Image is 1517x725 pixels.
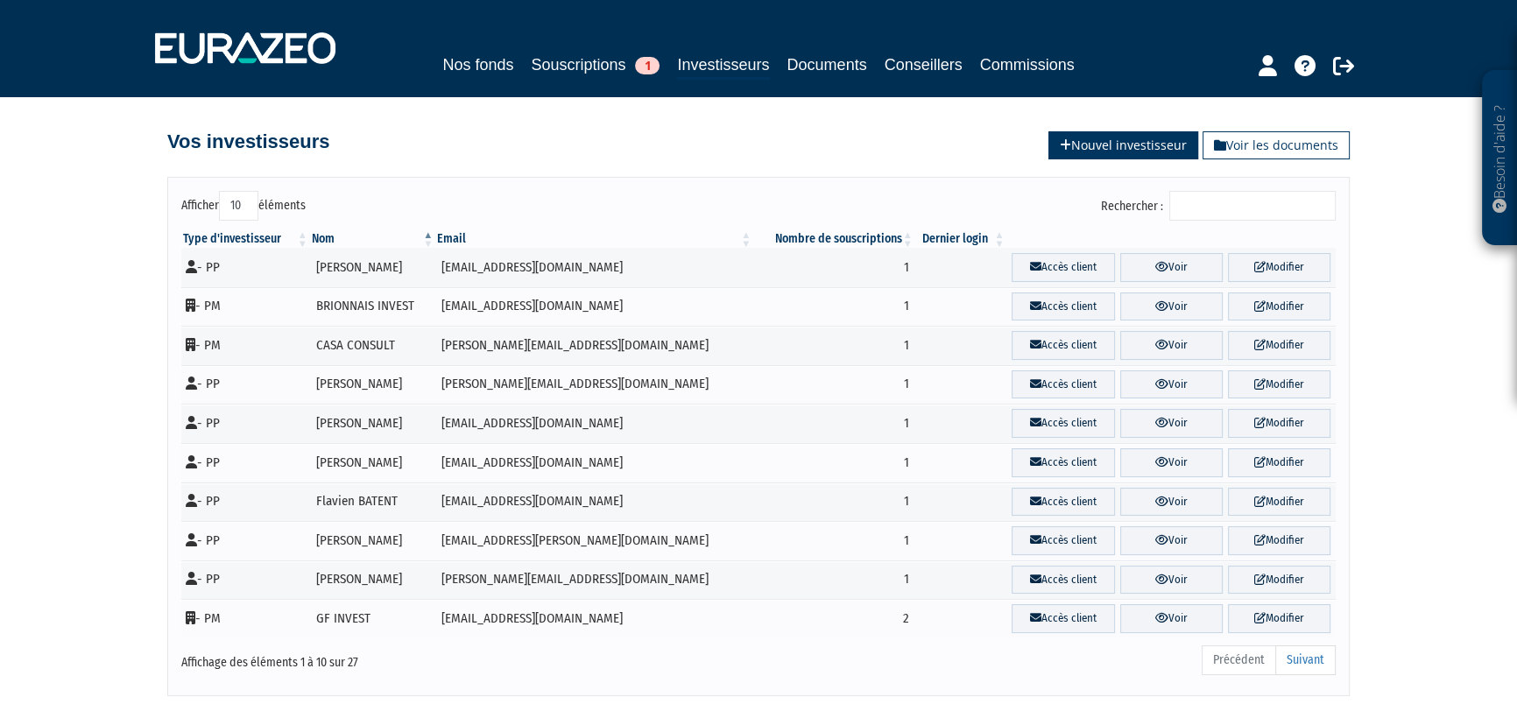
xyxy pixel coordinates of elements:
[1012,292,1114,321] a: Accès client
[1012,488,1114,517] a: Accès client
[1012,253,1114,282] a: Accès client
[181,287,310,327] td: - PM
[1228,526,1330,555] a: Modifier
[310,326,435,365] td: CASA CONSULT
[1012,604,1114,633] a: Accès client
[1275,645,1336,675] a: Suivant
[980,53,1075,77] a: Commissions
[1120,292,1223,321] a: Voir
[181,482,310,522] td: - PP
[310,599,435,638] td: GF INVEST
[1120,526,1223,555] a: Voir
[435,443,753,482] td: [EMAIL_ADDRESS][DOMAIN_NAME]
[310,521,435,560] td: [PERSON_NAME]
[435,560,753,600] td: [PERSON_NAME][EMAIL_ADDRESS][DOMAIN_NAME]
[1228,409,1330,438] a: Modifier
[753,521,914,560] td: 1
[1228,331,1330,360] a: Modifier
[181,599,310,638] td: - PM
[753,248,914,287] td: 1
[181,191,306,221] label: Afficher éléments
[1120,448,1223,477] a: Voir
[1048,131,1198,159] a: Nouvel investisseur
[1006,230,1336,248] th: &nbsp;
[1120,409,1223,438] a: Voir
[310,482,435,522] td: Flavien BATENT
[753,287,914,327] td: 1
[753,404,914,443] td: 1
[310,404,435,443] td: [PERSON_NAME]
[531,53,660,77] a: Souscriptions1
[753,560,914,600] td: 1
[1120,331,1223,360] a: Voir
[181,644,647,672] div: Affichage des éléments 1 à 10 sur 27
[1228,253,1330,282] a: Modifier
[219,191,258,221] select: Afficheréléments
[1169,191,1336,221] input: Rechercher :
[310,230,435,248] th: Nom : activer pour trier la colonne par ordre d&eacute;croissant
[885,53,963,77] a: Conseillers
[435,404,753,443] td: [EMAIL_ADDRESS][DOMAIN_NAME]
[787,53,867,77] a: Documents
[1012,566,1114,595] a: Accès client
[181,230,310,248] th: Type d'investisseur : activer pour trier la colonne par ordre croissant
[1228,448,1330,477] a: Modifier
[435,365,753,405] td: [PERSON_NAME][EMAIL_ADDRESS][DOMAIN_NAME]
[181,560,310,600] td: - PP
[915,230,1007,248] th: Dernier login : activer pour trier la colonne par ordre croissant
[1012,526,1114,555] a: Accès client
[181,326,310,365] td: - PM
[181,521,310,560] td: - PP
[310,287,435,327] td: BRIONNAIS INVEST
[181,443,310,482] td: - PP
[167,131,329,152] h4: Vos investisseurs
[310,443,435,482] td: [PERSON_NAME]
[310,365,435,405] td: [PERSON_NAME]
[435,230,753,248] th: Email : activer pour trier la colonne par ordre croissant
[1228,566,1330,595] a: Modifier
[753,230,914,248] th: Nombre de souscriptions : activer pour trier la colonne par ordre croissant
[1101,191,1336,221] label: Rechercher :
[677,53,769,80] a: Investisseurs
[1120,488,1223,517] a: Voir
[1228,370,1330,399] a: Modifier
[1012,409,1114,438] a: Accès client
[155,32,335,64] img: 1732889491-logotype_eurazeo_blanc_rvb.png
[1120,370,1223,399] a: Voir
[1012,448,1114,477] a: Accès client
[753,443,914,482] td: 1
[442,53,513,77] a: Nos fonds
[310,248,435,287] td: [PERSON_NAME]
[1490,80,1510,237] p: Besoin d'aide ?
[1120,566,1223,595] a: Voir
[435,287,753,327] td: [EMAIL_ADDRESS][DOMAIN_NAME]
[1203,131,1350,159] a: Voir les documents
[1228,292,1330,321] a: Modifier
[435,248,753,287] td: [EMAIL_ADDRESS][DOMAIN_NAME]
[310,560,435,600] td: [PERSON_NAME]
[1012,331,1114,360] a: Accès client
[753,482,914,522] td: 1
[435,482,753,522] td: [EMAIL_ADDRESS][DOMAIN_NAME]
[753,599,914,638] td: 2
[635,57,660,74] span: 1
[181,404,310,443] td: - PP
[753,365,914,405] td: 1
[753,326,914,365] td: 1
[435,599,753,638] td: [EMAIL_ADDRESS][DOMAIN_NAME]
[181,365,310,405] td: - PP
[1228,488,1330,517] a: Modifier
[435,521,753,560] td: [EMAIL_ADDRESS][PERSON_NAME][DOMAIN_NAME]
[1120,604,1223,633] a: Voir
[1012,370,1114,399] a: Accès client
[181,248,310,287] td: - PP
[1228,604,1330,633] a: Modifier
[1120,253,1223,282] a: Voir
[435,326,753,365] td: [PERSON_NAME][EMAIL_ADDRESS][DOMAIN_NAME]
